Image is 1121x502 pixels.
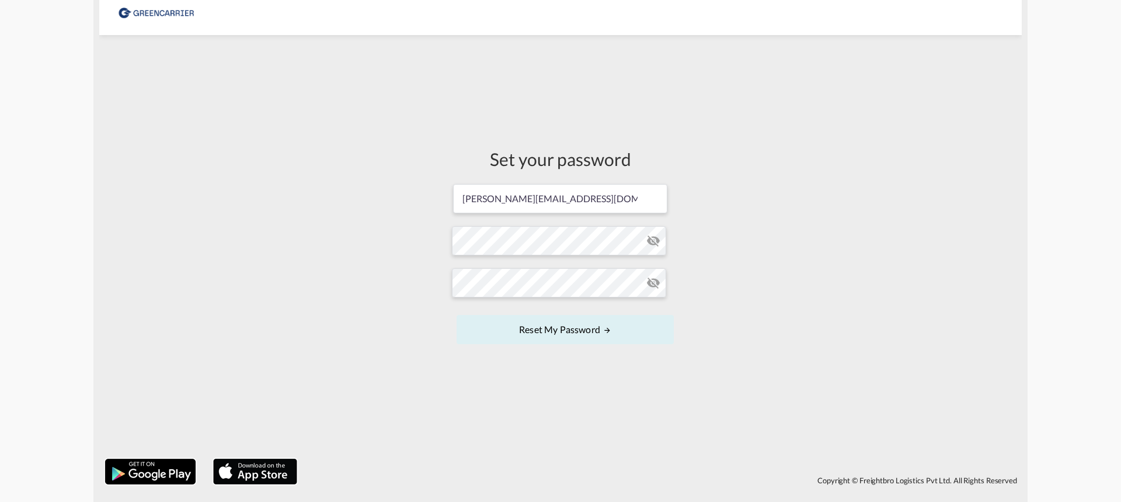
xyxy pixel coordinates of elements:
img: google.png [104,458,197,486]
div: Set your password [452,147,669,171]
input: Email address [453,184,667,213]
img: apple.png [212,458,298,486]
md-icon: icon-eye-off [646,276,660,290]
div: Copyright © Freightbro Logistics Pvt Ltd. All Rights Reserved [303,470,1022,490]
md-icon: icon-eye-off [646,234,660,248]
button: UPDATE MY PASSWORD [457,315,674,344]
